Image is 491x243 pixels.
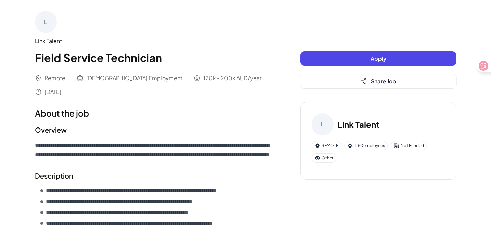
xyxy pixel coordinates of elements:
div: L [35,11,57,33]
span: [DEMOGRAPHIC_DATA] Employment [86,74,182,82]
span: 120k - 200k AUD/year [203,74,261,82]
div: Other [312,153,336,163]
span: Apply [371,55,386,62]
span: Remote [44,74,65,82]
h1: Field Service Technician [35,49,273,66]
div: REMOTE [312,141,341,150]
div: 1-50 employees [344,141,388,150]
span: Share Job [371,77,396,85]
button: Apply [300,51,456,66]
div: Not Funded [391,141,427,150]
h1: About the job [35,107,273,119]
button: Share Job [300,74,456,88]
div: L [312,113,334,135]
h2: Description [35,171,273,181]
h2: Overview [35,125,273,135]
h3: Link Talent [338,118,379,131]
div: Link Talent [35,37,273,45]
span: [DATE] [44,88,61,96]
